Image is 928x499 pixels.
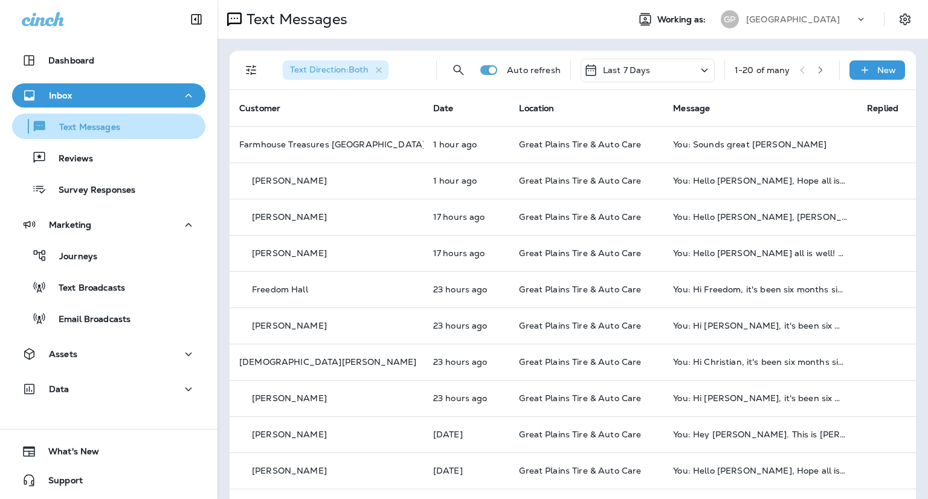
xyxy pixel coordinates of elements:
span: Great Plains Tire & Auto Care [519,393,641,404]
span: What's New [36,446,99,461]
div: You: Hi Freedom, it's been six months since we last serviced your 2007 Ford Fusion at Great Plain... [673,285,848,294]
span: Great Plains Tire & Auto Care [519,320,641,331]
p: [DEMOGRAPHIC_DATA][PERSON_NAME] [239,357,416,367]
p: Oct 13, 2025 10:23 AM [433,357,500,367]
div: You: Hello Nicole, Hope all is well! This is Justin from Great Plains Tire & Auto Care. I wanted ... [673,212,848,222]
span: Support [36,475,83,490]
span: Great Plains Tire & Auto Care [519,284,641,295]
p: Auto refresh [507,65,561,75]
p: Marketing [49,220,91,230]
p: Text Messages [242,10,347,28]
span: Great Plains Tire & Auto Care [519,139,641,150]
p: Oct 13, 2025 10:23 AM [433,285,500,294]
div: You: Hey Brian. This is Justin @ Great Plains. Your tires have arrived. [673,430,848,439]
p: Data [49,384,69,394]
div: 1 - 20 of many [735,65,790,75]
p: Oct 14, 2025 08:22 AM [433,140,500,149]
div: You: Hi Joe, it's been six months since we last serviced your 2009 Ford F-250 Super Duty at Great... [673,393,848,403]
span: Location [519,103,554,114]
p: [PERSON_NAME] [252,393,327,403]
div: You: Hello Joyce, Hope all is well! This is Justin from Great Plains Tire & Auto Care. I wanted t... [673,248,848,258]
p: Inbox [49,91,72,100]
p: Email Broadcasts [47,314,130,326]
button: What's New [12,439,205,463]
p: Oct 12, 2025 02:30 PM [433,466,500,475]
p: Text Messages [47,122,120,134]
div: You: Hi Charlie, it's been six months since we last serviced your 2021 Hyundai Venue at Great Pla... [673,321,848,330]
span: Great Plains Tire & Auto Care [519,175,641,186]
span: Working as: [657,14,709,25]
p: Oct 13, 2025 10:23 AM [433,321,500,330]
span: Great Plains Tire & Auto Care [519,356,641,367]
p: Oct 13, 2025 08:47 AM [433,430,500,439]
button: Email Broadcasts [12,306,205,331]
button: Reviews [12,145,205,170]
div: You: Hello Debra, Hope all is well! This is Justin at Great Plains Tire & Auto Care, I wanted to ... [673,176,848,185]
button: Data [12,377,205,401]
span: Message [673,103,710,114]
span: Great Plains Tire & Auto Care [519,429,641,440]
p: [PERSON_NAME] [252,176,327,185]
button: Collapse Sidebar [179,7,213,31]
button: Inbox [12,83,205,108]
div: Text Direction:Both [283,60,388,80]
span: Customer [239,103,280,114]
button: Assets [12,342,205,366]
span: Date [433,103,454,114]
span: Great Plains Tire & Auto Care [519,465,641,476]
span: Replied [867,103,898,114]
p: [PERSON_NAME] [252,430,327,439]
button: Settings [894,8,916,30]
button: Text Messages [12,114,205,139]
p: Reviews [47,153,93,165]
div: You: Sounds great Greg [673,140,848,149]
p: Oct 13, 2025 04:30 PM [433,248,500,258]
span: Text Direction : Both [290,64,369,75]
p: Journeys [47,251,97,263]
p: Freedom Hall [252,285,308,294]
p: Survey Responses [47,185,135,196]
div: You: Hi Christian, it's been six months since we last serviced your 2022 Ram 3500 at Great Plains... [673,357,848,367]
p: Oct 13, 2025 04:30 PM [433,212,500,222]
p: New [877,65,896,75]
button: Dashboard [12,48,205,72]
p: [PERSON_NAME] [252,212,327,222]
p: [GEOGRAPHIC_DATA] [746,14,840,24]
button: Journeys [12,243,205,268]
p: Oct 14, 2025 08:05 AM [433,176,500,185]
p: Farmhouse Treasures [GEOGRAPHIC_DATA] [239,140,425,149]
div: You: Hello Ronnie, Hope all is well! This is Justin at Great Plains Tire & Auto Care, I wanted to... [673,466,848,475]
span: Great Plains Tire & Auto Care [519,248,641,259]
button: Support [12,468,205,492]
button: Search Messages [446,58,471,82]
p: Dashboard [48,56,94,65]
div: GP [721,10,739,28]
button: Marketing [12,213,205,237]
button: Filters [239,58,263,82]
span: Great Plains Tire & Auto Care [519,211,641,222]
p: Oct 13, 2025 10:23 AM [433,393,500,403]
button: Survey Responses [12,176,205,202]
p: Last 7 Days [603,65,651,75]
p: [PERSON_NAME] [252,466,327,475]
p: [PERSON_NAME] [252,248,327,258]
p: Assets [49,349,77,359]
p: Text Broadcasts [47,283,125,294]
p: [PERSON_NAME] [252,321,327,330]
button: Text Broadcasts [12,274,205,300]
